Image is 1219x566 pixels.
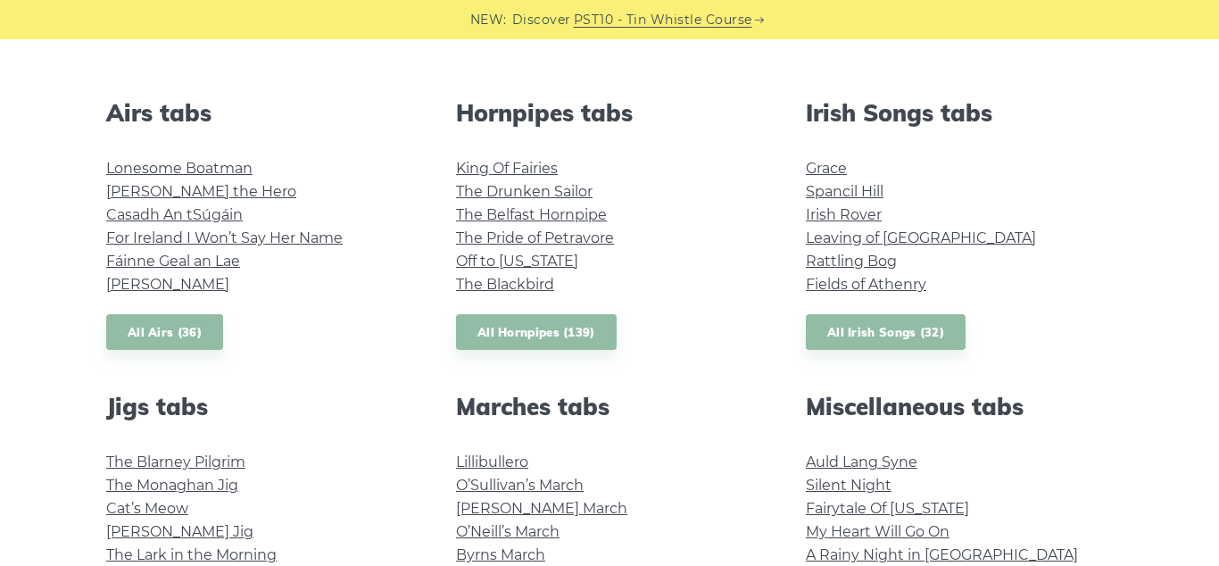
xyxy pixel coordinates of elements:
[806,477,891,494] a: Silent Night
[456,229,614,246] a: The Pride of Petravore
[806,99,1113,127] h2: Irish Songs tabs
[456,546,545,563] a: Byrns March
[456,477,584,494] a: O’Sullivan’s March
[106,183,296,200] a: [PERSON_NAME] the Hero
[106,500,188,517] a: Cat’s Meow
[456,253,578,270] a: Off to [US_STATE]
[106,546,277,563] a: The Lark in the Morning
[456,183,593,200] a: The Drunken Sailor
[806,206,882,223] a: Irish Rover
[456,160,558,177] a: King Of Fairies
[806,183,883,200] a: Spancil Hill
[106,477,238,494] a: The Monaghan Jig
[470,10,507,30] span: NEW:
[106,206,243,223] a: Casadh An tSúgáin
[806,546,1078,563] a: A Rainy Night in [GEOGRAPHIC_DATA]
[806,229,1036,246] a: Leaving of [GEOGRAPHIC_DATA]
[106,276,229,293] a: [PERSON_NAME]
[106,99,413,127] h2: Airs tabs
[806,523,949,540] a: My Heart Will Go On
[106,160,253,177] a: Lonesome Boatman
[512,10,571,30] span: Discover
[574,10,752,30] a: PST10 - Tin Whistle Course
[456,276,554,293] a: The Blackbird
[456,314,617,351] a: All Hornpipes (139)
[106,253,240,270] a: Fáinne Geal an Lae
[456,206,607,223] a: The Belfast Hornpipe
[806,160,847,177] a: Grace
[806,253,897,270] a: Rattling Bog
[106,393,413,420] h2: Jigs tabs
[456,99,763,127] h2: Hornpipes tabs
[456,500,627,517] a: [PERSON_NAME] March
[806,314,966,351] a: All Irish Songs (32)
[806,393,1113,420] h2: Miscellaneous tabs
[806,276,926,293] a: Fields of Athenry
[806,454,917,470] a: Auld Lang Syne
[106,314,223,351] a: All Airs (36)
[106,454,245,470] a: The Blarney Pilgrim
[106,523,253,540] a: [PERSON_NAME] Jig
[106,229,343,246] a: For Ireland I Won’t Say Her Name
[806,500,969,517] a: Fairytale Of [US_STATE]
[456,454,528,470] a: Lillibullero
[456,523,560,540] a: O’Neill’s March
[456,393,763,420] h2: Marches tabs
